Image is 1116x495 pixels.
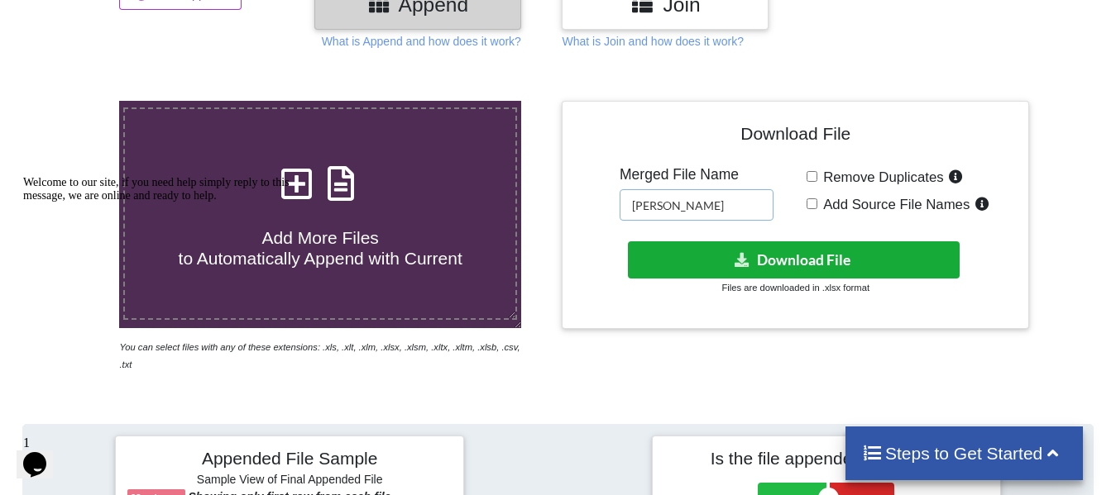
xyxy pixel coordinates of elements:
i: You can select files with any of these extensions: .xls, .xlt, .xlm, .xlsx, .xlsm, .xltx, .xltm, ... [119,342,520,369]
p: What is Append and how does it work? [322,33,521,50]
small: Files are downloaded in .xlsx format [722,283,869,293]
iframe: chat widget [17,429,69,478]
input: Enter File Name [620,189,774,221]
span: Add Source File Names [817,197,970,212]
span: Remove Duplicates [817,169,944,185]
h4: Is the file appended correctly? [664,448,989,469]
h5: Merged File Name [620,166,774,183]
h6: Sample View of Final Appended File [127,473,452,489]
iframe: chat widget [17,169,314,421]
button: Download File [628,241,960,278]
span: Welcome to our site, if you need help simply reply to this message, we are online and ready to help. [7,7,273,32]
span: Add More Files to Automatically Append with Current [179,228,462,268]
h4: Download File [574,113,1017,160]
p: What is Join and how does it work? [562,33,743,50]
h4: Appended File Sample [127,448,452,471]
div: Welcome to our site, if you need help simply reply to this message, we are online and ready to help. [7,7,304,33]
h4: Steps to Get Started [862,443,1066,464]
